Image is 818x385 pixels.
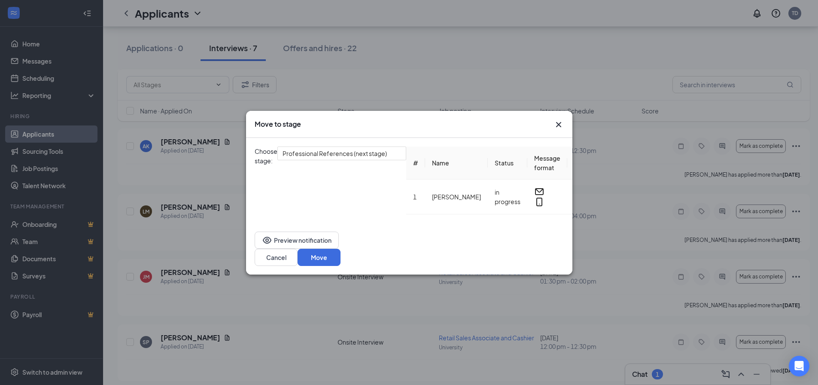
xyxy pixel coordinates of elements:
h3: Move to stage [255,119,301,129]
th: # [406,147,425,180]
th: Message format [527,147,567,180]
button: Move [298,249,341,266]
span: Choose stage: [255,147,277,214]
span: 1 [413,193,417,201]
svg: MobileSms [534,197,544,207]
td: in progress [488,180,527,214]
svg: Eye [262,235,272,245]
div: Open Intercom Messenger [789,356,809,376]
svg: Cross [553,119,564,130]
button: Close [553,119,564,130]
td: [DATE] [567,180,603,214]
button: Cancel [255,249,298,266]
th: Applied on [567,147,603,180]
th: Name [425,147,488,180]
svg: Email [534,186,544,197]
span: Professional References (next stage) [283,147,387,160]
td: [PERSON_NAME] [425,180,488,214]
th: Status [488,147,527,180]
button: EyePreview notification [255,232,339,249]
